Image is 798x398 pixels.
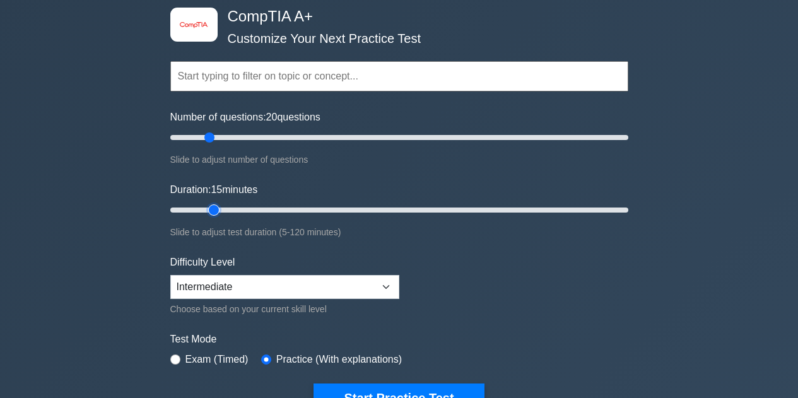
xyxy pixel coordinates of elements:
label: Exam (Timed) [185,352,249,367]
label: Test Mode [170,332,628,347]
div: Choose based on your current skill level [170,301,399,317]
label: Number of questions: questions [170,110,320,125]
div: Slide to adjust number of questions [170,152,628,167]
div: Slide to adjust test duration (5-120 minutes) [170,225,628,240]
label: Difficulty Level [170,255,235,270]
h4: CompTIA A+ [223,8,566,26]
input: Start typing to filter on topic or concept... [170,61,628,91]
span: 20 [266,112,278,122]
span: 15 [211,184,222,195]
label: Practice (With explanations) [276,352,402,367]
label: Duration: minutes [170,182,258,197]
